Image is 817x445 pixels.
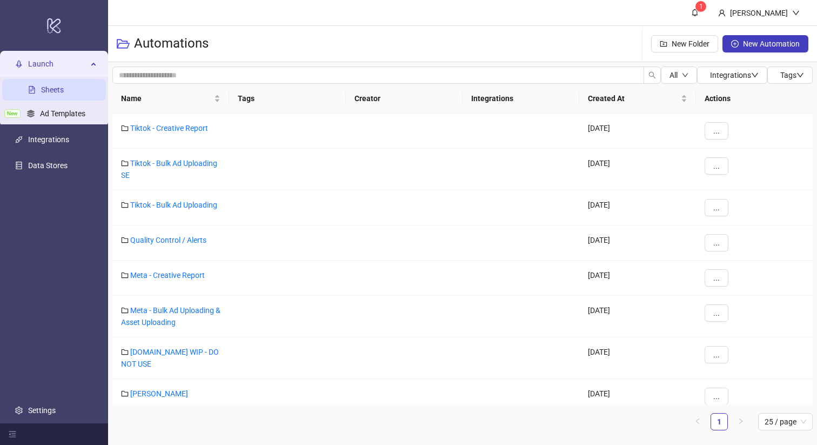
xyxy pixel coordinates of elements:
[28,161,68,170] a: Data Stores
[121,348,219,368] a: [DOMAIN_NAME] WIP - DO NOT USE
[661,67,697,84] button: Alldown
[579,84,696,114] th: Created At
[130,271,205,280] a: Meta - Creative Report
[705,304,728,322] button: ...
[732,413,749,430] button: right
[669,71,678,79] span: All
[121,306,220,327] a: Meta - Bulk Ad Uploading & Asset Uploading
[660,40,667,48] span: folder-add
[40,109,85,118] a: Ad Templates
[738,418,744,424] span: right
[765,414,806,430] span: 25 / page
[689,413,706,430] li: Previous Page
[705,346,728,363] button: ...
[726,7,792,19] div: [PERSON_NAME]
[705,199,728,216] button: ...
[758,413,813,430] div: Page Size
[41,85,64,94] a: Sheets
[705,234,728,251] button: ...
[713,309,720,317] span: ...
[579,379,696,414] div: [DATE]
[121,201,129,209] span: folder
[796,71,804,79] span: down
[117,37,130,50] span: folder-open
[731,40,739,48] span: plus-circle
[579,114,696,149] div: [DATE]
[672,39,709,48] span: New Folder
[130,124,208,132] a: Tiktok - Creative Report
[229,84,346,114] th: Tags
[743,39,800,48] span: New Automation
[710,71,759,79] span: Integrations
[121,124,129,132] span: folder
[579,337,696,379] div: [DATE]
[648,71,656,79] span: search
[705,269,728,287] button: ...
[121,92,212,104] span: Name
[713,274,720,282] span: ...
[15,60,23,68] span: rocket
[121,348,129,356] span: folder
[9,430,16,438] span: menu-fold
[588,92,679,104] span: Created At
[130,389,188,398] a: [PERSON_NAME]
[463,84,579,114] th: Integrations
[705,388,728,405] button: ...
[713,203,720,212] span: ...
[112,84,229,114] th: Name
[732,413,749,430] li: Next Page
[713,162,720,170] span: ...
[28,406,56,415] a: Settings
[28,135,69,144] a: Integrations
[697,67,767,84] button: Integrationsdown
[121,236,129,244] span: folder
[579,190,696,225] div: [DATE]
[579,261,696,296] div: [DATE]
[579,296,696,337] div: [DATE]
[767,67,813,84] button: Tagsdown
[751,71,759,79] span: down
[705,122,728,140] button: ...
[134,35,209,52] h3: Automations
[713,350,720,359] span: ...
[130,236,206,244] a: Quality Control / Alerts
[689,413,706,430] button: left
[699,3,703,10] span: 1
[711,414,727,430] a: 1
[121,390,129,397] span: folder
[651,35,718,52] button: New Folder
[121,271,129,279] span: folder
[711,413,728,430] li: 1
[346,84,463,114] th: Creator
[694,418,701,424] span: left
[691,9,699,16] span: bell
[682,72,688,78] span: down
[130,201,217,209] a: Tiktok - Bulk Ad Uploading
[696,84,813,114] th: Actions
[718,9,726,17] span: user
[121,159,217,180] a: Tiktok - Bulk Ad Uploading SE
[713,392,720,401] span: ...
[713,127,720,135] span: ...
[579,225,696,261] div: [DATE]
[579,149,696,190] div: [DATE]
[28,53,88,75] span: Launch
[780,71,804,79] span: Tags
[121,160,129,167] span: folder
[792,9,800,17] span: down
[121,307,129,314] span: folder
[705,157,728,175] button: ...
[713,238,720,247] span: ...
[695,1,706,12] sup: 1
[722,35,808,52] button: New Automation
